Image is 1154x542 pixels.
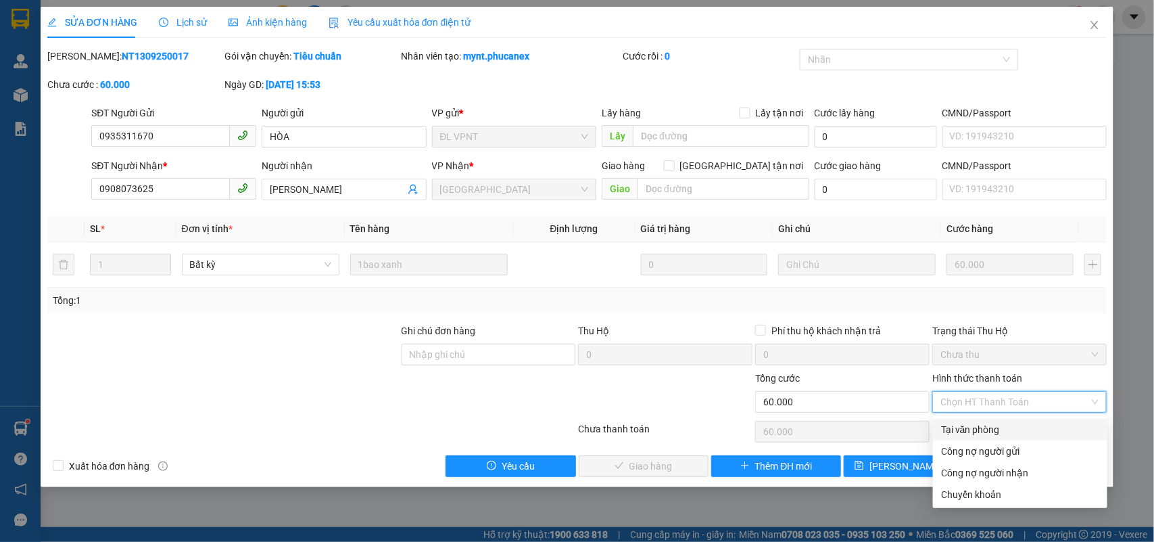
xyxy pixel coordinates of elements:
div: [PERSON_NAME]: [47,49,222,64]
span: save [855,461,864,472]
button: save[PERSON_NAME] thay đổi [844,455,973,477]
label: Hình thức thanh toán [932,373,1022,384]
b: 60.000 [100,79,130,90]
div: Gói vận chuyển: [224,49,399,64]
span: Giao [602,178,638,200]
button: Close [1076,7,1113,45]
div: VP gửi [432,106,597,120]
span: phone [237,130,248,141]
div: CMND/Passport [942,158,1107,173]
button: plus [1084,254,1101,275]
span: Lịch sử [159,17,207,28]
span: [PERSON_NAME] thay đổi [869,459,978,474]
div: Ngày GD: [224,77,399,92]
input: Ghi Chú [778,254,936,275]
button: delete [53,254,74,275]
b: mynt.phucanex [464,51,530,62]
div: Tại văn phòng [941,422,1099,437]
div: Cước gửi hàng sẽ được ghi vào công nợ của người nhận [933,462,1107,484]
span: Bất kỳ [190,254,331,275]
div: Nhân viên tạo: [402,49,620,64]
span: Ảnh kiện hàng [229,17,307,28]
div: Người nhận [262,158,427,173]
span: ĐL Quận 5 [440,179,589,200]
span: Yêu cầu xuất hóa đơn điện tử [329,17,471,28]
span: plus [740,461,750,472]
span: Đơn vị tính [182,223,233,234]
span: phone [237,183,248,194]
span: Yêu cầu [502,459,535,474]
span: info-circle [158,461,168,471]
span: Cước hàng [946,223,993,234]
span: Chưa thu [940,344,1099,365]
input: 0 [946,254,1074,275]
th: Ghi chú [773,216,941,242]
input: Dọc đường [638,178,809,200]
button: plusThêm ĐH mới [711,455,841,477]
input: Dọc đường [633,125,809,147]
input: Ghi chú đơn hàng [402,344,576,365]
span: close [1089,20,1100,30]
span: [GEOGRAPHIC_DATA] tận nơi [675,158,809,173]
div: Cước rồi : [623,49,797,64]
div: Chưa thanh toán [577,422,754,445]
div: Trạng thái Thu Hộ [932,323,1107,338]
div: Chuyển khoản [941,487,1099,502]
input: Cước lấy hàng [815,126,937,148]
div: Cước gửi hàng sẽ được ghi vào công nợ của người gửi [933,441,1107,462]
div: Chưa cước : [47,77,222,92]
span: Giá trị hàng [641,223,691,234]
span: Lấy hàng [602,108,641,118]
span: edit [47,18,57,27]
div: SĐT Người Nhận [91,158,256,173]
div: Người gửi [262,106,427,120]
label: Cước giao hàng [815,160,882,171]
b: Tiêu chuẩn [293,51,341,62]
span: Thêm ĐH mới [755,459,813,474]
div: Công nợ người gửi [941,444,1099,459]
b: [DATE] 15:53 [266,79,320,90]
img: icon [329,18,339,28]
div: SĐT Người Gửi [91,106,256,120]
span: ĐL VPNT [440,127,589,147]
b: NT1309250017 [122,51,189,62]
span: SỬA ĐƠN HÀNG [47,17,137,28]
span: VP Nhận [432,160,470,171]
span: user-add [408,184,418,195]
label: Cước lấy hàng [815,108,875,118]
span: exclamation-circle [487,461,496,472]
span: picture [229,18,238,27]
div: Công nợ người nhận [941,466,1099,480]
div: Tổng: 1 [53,293,446,308]
span: Thu Hộ [578,325,609,336]
span: Tên hàng [350,223,390,234]
span: Định lượng [550,223,598,234]
label: Ghi chú đơn hàng [402,325,476,336]
span: Tổng cước [755,373,800,384]
span: Phí thu hộ khách nhận trả [766,323,886,338]
span: SL [90,223,101,234]
span: Lấy [602,125,633,147]
span: Xuất hóa đơn hàng [64,459,155,474]
button: checkGiao hàng [579,455,708,477]
div: CMND/Passport [942,106,1107,120]
span: clock-circle [159,18,168,27]
span: Lấy tận nơi [750,106,809,120]
b: 0 [665,51,670,62]
input: Cước giao hàng [815,179,937,200]
span: Giao hàng [602,160,645,171]
input: 0 [641,254,768,275]
button: exclamation-circleYêu cầu [446,455,575,477]
input: VD: Bàn, Ghế [350,254,508,275]
span: Chọn HT Thanh Toán [940,392,1099,412]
